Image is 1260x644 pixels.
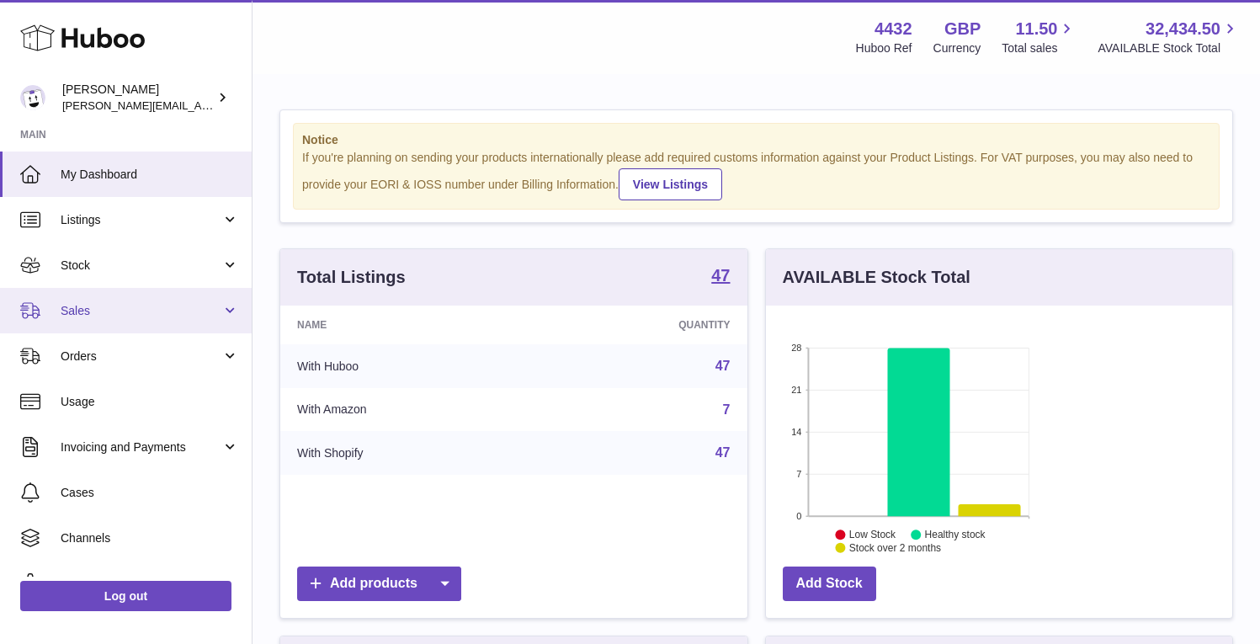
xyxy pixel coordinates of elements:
[875,18,912,40] strong: 4432
[1098,18,1240,56] a: 32,434.50 AVAILABLE Stock Total
[61,212,221,228] span: Listings
[62,98,338,112] span: [PERSON_NAME][EMAIL_ADDRESS][DOMAIN_NAME]
[783,266,970,289] h3: AVAILABLE Stock Total
[715,359,731,373] a: 47
[933,40,981,56] div: Currency
[848,529,896,540] text: Low Stock
[280,344,535,388] td: With Huboo
[848,542,940,554] text: Stock over 2 months
[62,82,214,114] div: [PERSON_NAME]
[280,431,535,475] td: With Shopify
[302,132,1210,148] strong: Notice
[61,258,221,274] span: Stock
[711,267,730,287] a: 47
[61,485,239,501] span: Cases
[723,402,731,417] a: 7
[1015,18,1057,40] span: 11.50
[1002,18,1077,56] a: 11.50 Total sales
[791,385,801,395] text: 21
[61,530,239,546] span: Channels
[61,394,239,410] span: Usage
[297,266,406,289] h3: Total Listings
[61,303,221,319] span: Sales
[535,306,747,344] th: Quantity
[796,469,801,479] text: 7
[856,40,912,56] div: Huboo Ref
[20,581,231,611] a: Log out
[61,576,239,592] span: Settings
[796,511,801,521] text: 0
[302,150,1210,200] div: If you're planning on sending your products internationally please add required customs informati...
[944,18,981,40] strong: GBP
[1002,40,1077,56] span: Total sales
[791,427,801,437] text: 14
[61,167,239,183] span: My Dashboard
[20,85,45,110] img: akhil@amalachai.com
[1146,18,1220,40] span: 32,434.50
[924,529,986,540] text: Healthy stock
[61,439,221,455] span: Invoicing and Payments
[297,567,461,601] a: Add products
[783,567,876,601] a: Add Stock
[711,267,730,284] strong: 47
[280,306,535,344] th: Name
[791,343,801,353] text: 28
[61,349,221,365] span: Orders
[280,388,535,432] td: With Amazon
[715,445,731,460] a: 47
[619,168,722,200] a: View Listings
[1098,40,1240,56] span: AVAILABLE Stock Total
